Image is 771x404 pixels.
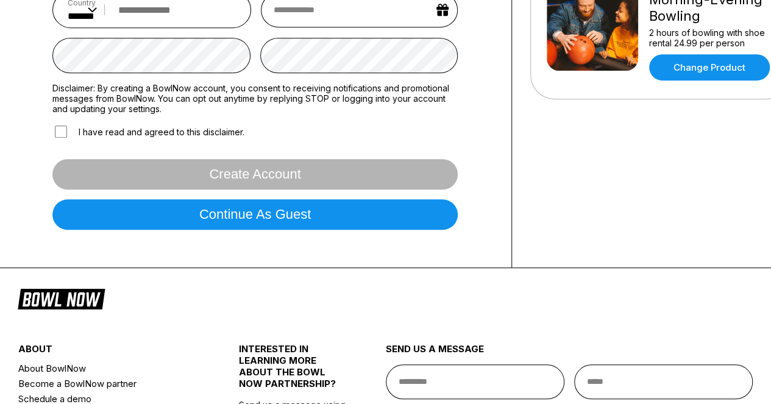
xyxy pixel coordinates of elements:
[52,199,458,230] button: Continue as guest
[55,126,67,138] input: I have read and agreed to this disclaimer.
[18,376,202,391] a: Become a BowlNow partner
[52,124,244,140] label: I have read and agreed to this disclaimer.
[18,361,202,376] a: About BowlNow
[649,54,770,80] a: Change Product
[239,343,349,399] div: INTERESTED IN LEARNING MORE ABOUT THE BOWL NOW PARTNERSHIP?
[386,343,753,364] div: send us a message
[18,343,202,361] div: about
[52,83,458,114] label: Disclaimer: By creating a BowlNow account, you consent to receiving notifications and promotional...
